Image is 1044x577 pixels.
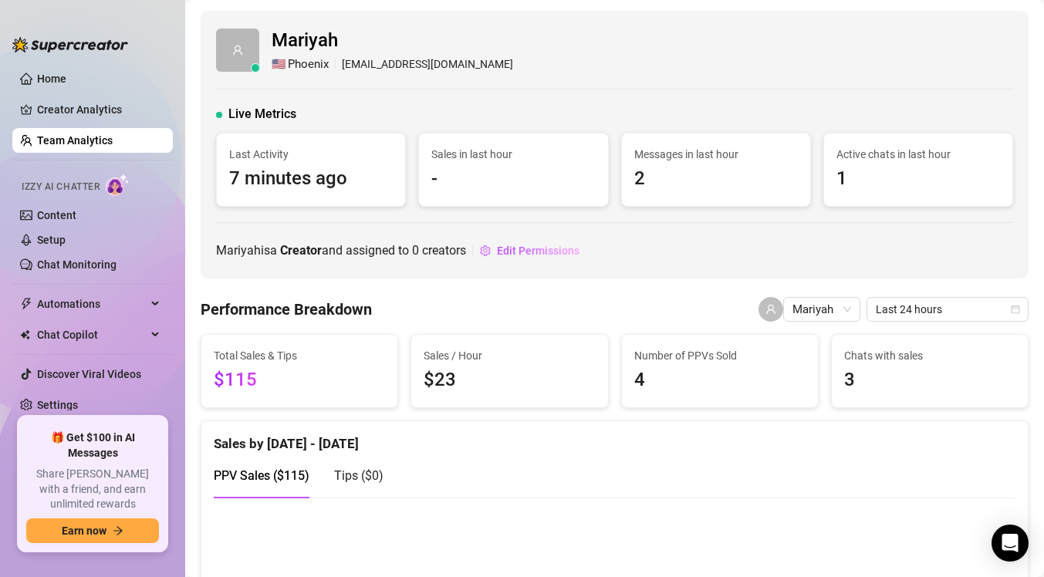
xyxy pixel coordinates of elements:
b: Creator [280,243,322,258]
span: Sales in last hour [431,146,595,163]
span: Izzy AI Chatter [22,180,100,194]
img: AI Chatter [106,174,130,196]
a: Discover Viral Videos [37,368,141,380]
span: 🎁 Get $100 in AI Messages [26,430,159,461]
div: Open Intercom Messenger [992,525,1029,562]
span: Last Activity [229,146,393,163]
span: Number of PPVs Sold [634,347,806,364]
span: Automations [37,292,147,316]
span: - [431,164,595,194]
a: Setup [37,234,66,246]
span: user [232,45,243,56]
a: Settings [37,399,78,411]
a: Content [37,209,76,221]
button: Earn nowarrow-right [26,518,159,543]
span: Phoenix [288,56,329,74]
span: setting [480,245,491,256]
button: Edit Permissions [479,238,580,263]
span: 2 [634,164,798,194]
span: Chats with sales [844,347,1015,364]
img: Chat Copilot [20,329,30,340]
span: Mariyah is a and assigned to creators [216,241,466,260]
span: Share [PERSON_NAME] with a friend, and earn unlimited rewards [26,467,159,512]
span: 7 minutes ago [229,164,393,194]
a: Creator Analytics [37,97,160,122]
div: [EMAIL_ADDRESS][DOMAIN_NAME] [272,56,513,74]
span: $115 [214,366,385,395]
span: Sales / Hour [424,347,595,364]
span: $23 [424,366,595,395]
span: Chat Copilot [37,322,147,347]
span: 1 [836,164,1000,194]
span: calendar [1011,305,1020,314]
h4: Performance Breakdown [201,299,372,320]
span: user [765,304,776,315]
span: 🇺🇸 [272,56,286,74]
span: Last 24 hours [876,298,1019,321]
span: Live Metrics [228,105,296,123]
span: thunderbolt [20,298,32,310]
span: Mariyah [272,26,513,56]
span: 0 [412,243,419,258]
div: Sales by [DATE] - [DATE] [214,421,1015,454]
span: Edit Permissions [497,245,579,257]
span: 4 [634,366,806,395]
span: Tips ( $0 ) [334,468,383,483]
span: Total Sales & Tips [214,347,385,364]
span: arrow-right [113,525,123,536]
span: 3 [844,366,1015,395]
span: Mariyah [792,298,851,321]
a: Chat Monitoring [37,258,117,271]
span: Earn now [62,525,106,537]
span: PPV Sales ( $115 ) [214,468,309,483]
a: Team Analytics [37,134,113,147]
span: Messages in last hour [634,146,798,163]
span: Active chats in last hour [836,146,1000,163]
a: Home [37,73,66,85]
img: logo-BBDzfeDw.svg [12,37,128,52]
